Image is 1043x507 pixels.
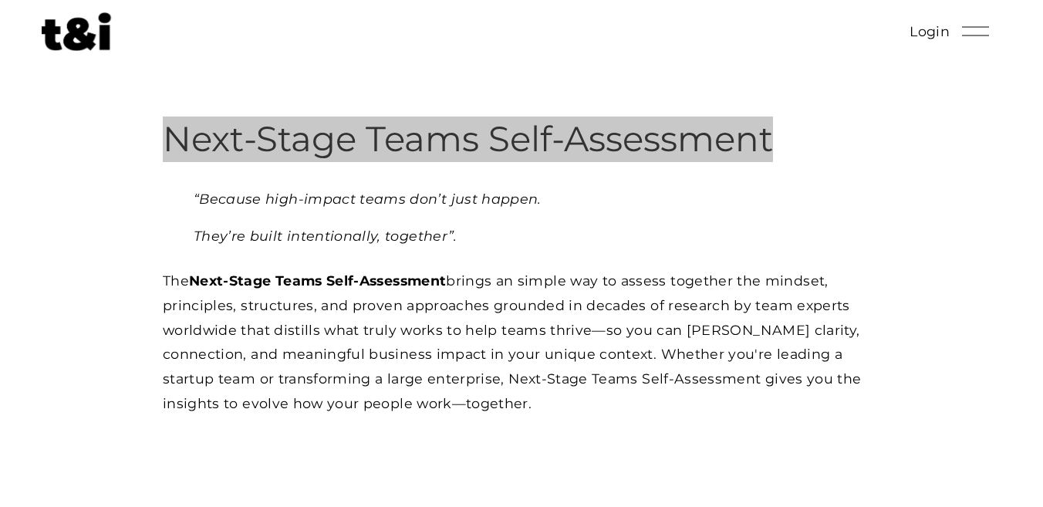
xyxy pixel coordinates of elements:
em: They’re built intentionally, together”. [194,228,457,244]
img: Future of Work Experts [42,12,111,51]
h3: Next-Stage Teams Self-Assessment [163,117,880,162]
a: Login [910,19,950,44]
em: “Because high-impact teams don’t just happen. [194,191,542,207]
strong: Next-Stage Teams Self-Assessment [189,272,446,289]
p: The brings an simple way to assess together the mindset, principles, structures, and proven appro... [163,269,880,415]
